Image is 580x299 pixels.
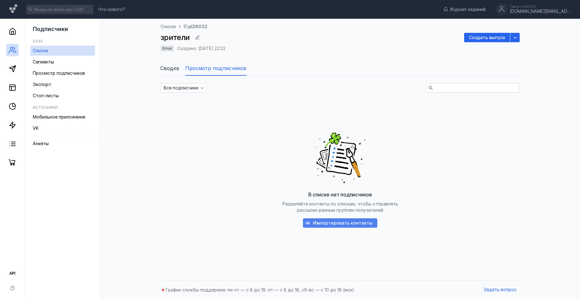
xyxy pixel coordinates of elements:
span: Что нового? [98,7,125,12]
span: В списке нет подписчиков [308,191,372,198]
span: Списки [33,48,48,53]
span: Все подписчики [164,85,198,91]
span: Создать выпуск [469,35,505,40]
a: Анкеты [30,139,95,149]
span: Импортировать контакты [313,220,373,226]
span: Просмотр подписчиков [185,64,246,72]
h5: Источники [33,105,58,110]
span: Email [162,46,172,51]
span: Стоп-листы [33,93,59,98]
span: Сегменты [33,59,54,64]
span: Разделяйте контакты по спискам, чтобы отправлять рассылки разным группам получателей [282,201,398,213]
span: Подписчики [33,26,68,32]
span: Анкеты [33,141,49,146]
a: Списки [161,23,176,30]
a: Просмотр подписчиков [30,68,95,78]
div: Театр «НЭКСТ» [510,5,572,8]
a: Списки [30,46,95,56]
div: Создано: [DATE] 22:22 [177,46,226,51]
a: Журнал заданий [440,6,489,13]
span: ID [184,24,188,29]
a: Стоп-листы [30,91,95,101]
span: Сводка [160,64,179,72]
h5: База [33,39,43,43]
a: Экспорт [30,79,95,89]
span: Просмотр подписчиков [33,70,85,76]
span: Задать вопрос [484,287,517,292]
span: Экспорт [33,82,51,87]
span: VK [33,125,39,131]
span: pl26032 [188,23,207,30]
a: VK [30,123,95,133]
a: Сегменты [30,57,95,67]
input: Введите email или CSID [26,5,93,14]
a: Что нового? [95,7,128,12]
a: Мобильное приложение [30,112,95,122]
div: [DOMAIN_NAME][EMAIL_ADDRESS][DOMAIN_NAME] [510,9,572,14]
button: Создать выпуск [464,33,510,42]
span: График службы поддержки: пн-чт — с 8 до 19, пт — с 8 до 18, сб-вс — с 10 до 18 (мск) [166,287,354,292]
span: зрители [161,33,190,42]
span: Мобильное приложение [33,114,85,119]
span: Журнал заданий [450,6,486,13]
button: Все подписчики [161,83,207,93]
a: Импортировать контакты [303,218,377,228]
button: Задать вопрос [481,285,520,295]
